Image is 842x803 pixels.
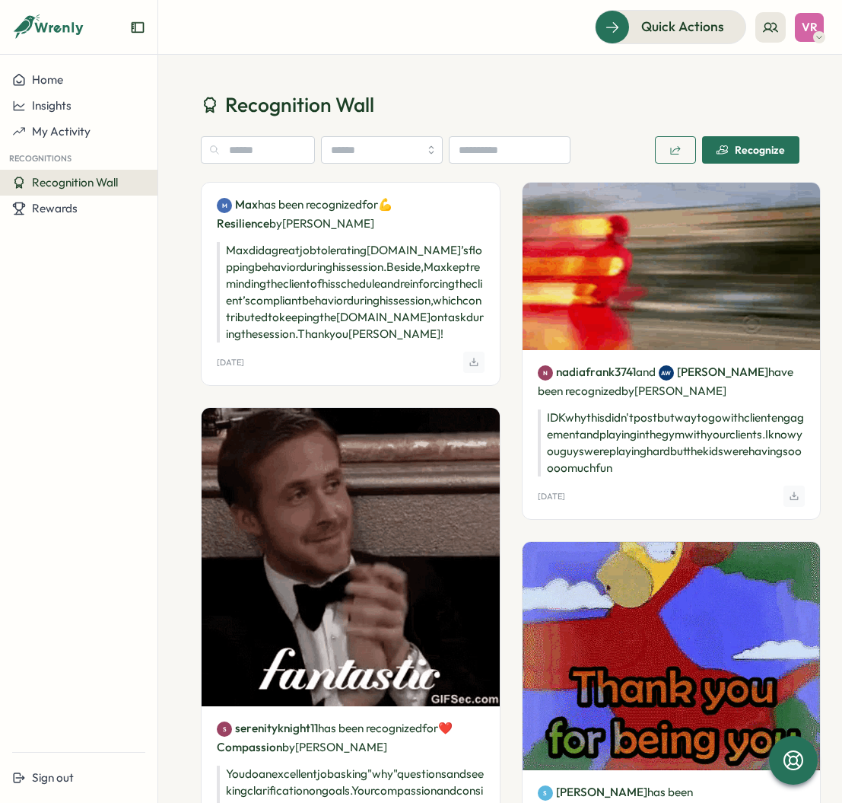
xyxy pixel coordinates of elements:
[641,17,724,37] span: Quick Actions
[32,201,78,215] span: Rewards
[538,492,565,502] p: [DATE]
[32,770,74,785] span: Sign out
[202,408,500,706] img: Recognition Image
[217,721,453,754] span: ❤️ Compassion
[543,785,547,801] span: S
[795,13,824,42] button: VR
[538,784,647,801] a: S[PERSON_NAME]
[217,719,485,757] p: has been recognized by [PERSON_NAME]
[702,136,799,164] button: Recognize
[538,409,805,476] p: IDK why this didn't post but way to go with client engagement and playing in the gym with your cl...
[32,175,118,190] span: Recognition Wall
[217,196,258,213] a: MMax
[217,195,485,233] p: has been recognized by [PERSON_NAME]
[636,364,656,381] span: and
[225,91,374,118] span: Recognition Wall
[32,72,63,87] span: Home
[32,98,71,113] span: Insights
[538,362,805,400] p: have been recognized by [PERSON_NAME]
[523,183,821,350] img: Recognition Image
[422,721,438,735] span: for
[32,124,91,139] span: My Activity
[217,358,244,368] p: [DATE]
[538,364,636,381] a: Nnadiafrank3741
[543,365,548,381] span: N
[217,720,318,737] a: Sserenityknight11
[523,542,821,770] img: Recognition Image
[802,21,818,33] span: VR
[217,242,485,343] p: Max did a great job tolerating [DOMAIN_NAME]’s flopping behavior during his session. Beside, Max ...
[222,197,227,214] span: M
[223,721,227,738] span: S
[659,364,768,381] a: AW[PERSON_NAME]
[595,10,746,43] button: Quick Actions
[716,144,785,156] div: Recognize
[661,365,671,381] span: AW
[130,20,145,35] button: Expand sidebar
[362,197,378,212] span: for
